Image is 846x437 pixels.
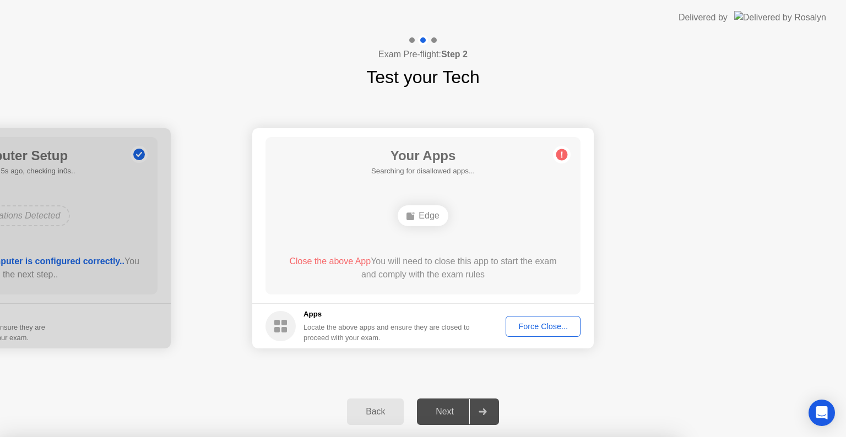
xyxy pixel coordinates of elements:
[371,146,475,166] h1: Your Apps
[509,322,577,331] div: Force Close...
[420,407,469,417] div: Next
[281,255,565,281] div: You will need to close this app to start the exam and comply with the exam rules
[303,322,470,343] div: Locate the above apps and ensure they are closed to proceed with your exam.
[303,309,470,320] h5: Apps
[366,64,480,90] h1: Test your Tech
[441,50,468,59] b: Step 2
[350,407,400,417] div: Back
[378,48,468,61] h4: Exam Pre-flight:
[734,11,826,24] img: Delivered by Rosalyn
[398,205,448,226] div: Edge
[289,256,371,266] span: Close the above App
[371,166,475,177] h5: Searching for disallowed apps...
[809,400,835,426] div: Open Intercom Messenger
[679,11,728,24] div: Delivered by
